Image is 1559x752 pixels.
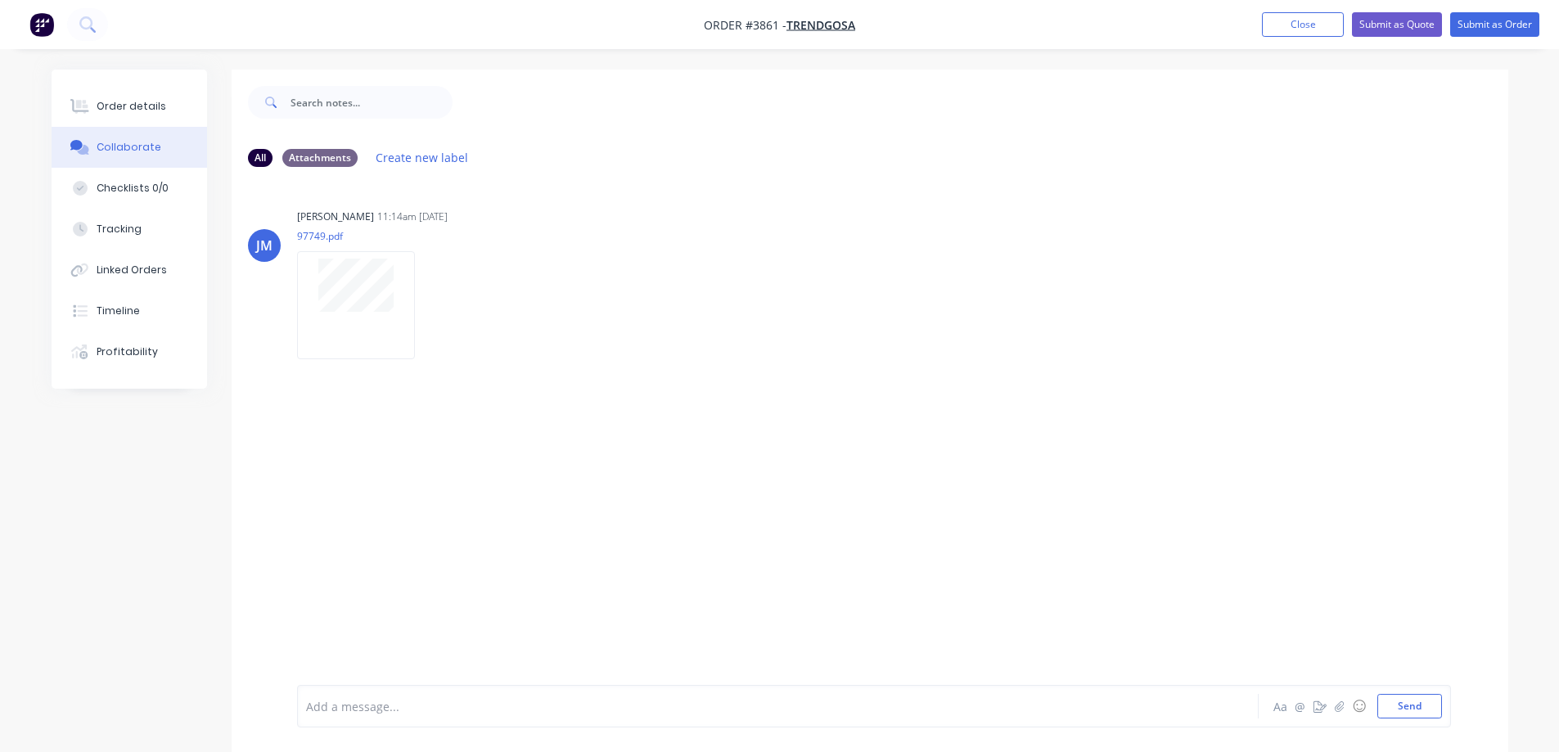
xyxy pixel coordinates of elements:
[1349,696,1369,716] button: ☺
[367,146,477,169] button: Create new label
[291,86,453,119] input: Search notes...
[97,140,161,155] div: Collaborate
[1271,696,1291,716] button: Aa
[97,304,140,318] div: Timeline
[786,17,855,33] a: Trendgosa
[97,263,167,277] div: Linked Orders
[1450,12,1539,37] button: Submit as Order
[1291,696,1310,716] button: @
[97,344,158,359] div: Profitability
[1352,12,1442,37] button: Submit as Quote
[52,127,207,168] button: Collaborate
[52,168,207,209] button: Checklists 0/0
[282,149,358,167] div: Attachments
[297,229,431,243] p: 97749.pdf
[248,149,273,167] div: All
[29,12,54,37] img: Factory
[1262,12,1344,37] button: Close
[97,222,142,236] div: Tracking
[297,209,374,224] div: [PERSON_NAME]
[1377,694,1442,718] button: Send
[97,181,169,196] div: Checklists 0/0
[377,209,448,224] div: 11:14am [DATE]
[52,290,207,331] button: Timeline
[704,17,786,33] span: Order #3861 -
[52,86,207,127] button: Order details
[52,250,207,290] button: Linked Orders
[97,99,166,114] div: Order details
[52,331,207,372] button: Profitability
[52,209,207,250] button: Tracking
[256,236,273,255] div: JM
